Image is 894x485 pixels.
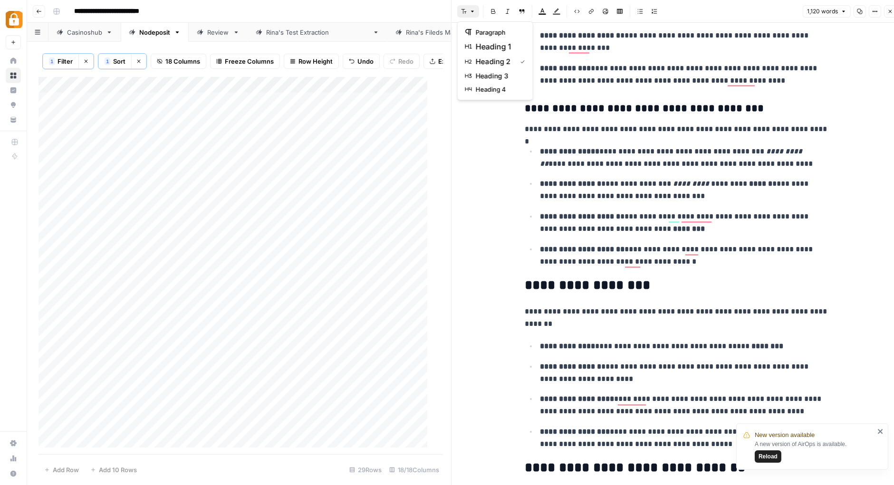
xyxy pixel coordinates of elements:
[121,23,189,42] a: Nodeposit
[759,452,778,461] span: Reload
[807,7,838,16] span: 1,120 words
[165,57,200,66] span: 18 Columns
[384,54,420,69] button: Redo
[50,57,53,65] span: 1
[877,428,884,435] button: close
[58,57,73,66] span: Filter
[423,54,478,69] button: Export CSV
[38,462,85,477] button: Add Row
[53,465,79,475] span: Add Row
[6,8,21,31] button: Workspace: Adzz
[6,451,21,466] a: Usage
[6,436,21,451] a: Settings
[476,41,521,52] span: heading 1
[387,23,539,42] a: [PERSON_NAME]'s Fileds Manual input
[248,23,387,42] a: [PERSON_NAME]'s Test Extraction
[476,56,513,67] span: heading 2
[6,68,21,83] a: Browse
[343,54,380,69] button: Undo
[755,450,781,463] button: Reload
[385,462,443,477] div: 18/18 Columns
[755,440,875,463] div: A new version of AirOps is available.
[99,465,137,475] span: Add 10 Rows
[105,57,110,65] div: 1
[6,466,21,481] button: Help + Support
[106,57,109,65] span: 1
[210,54,280,69] button: Freeze Columns
[476,71,521,81] span: heading 3
[6,97,21,113] a: Opportunities
[803,5,851,18] button: 1,120 words
[48,23,121,42] a: Casinoshub
[49,57,55,65] div: 1
[755,430,815,440] span: New version available
[398,57,413,66] span: Redo
[85,462,143,477] button: Add 10 Rows
[225,57,274,66] span: Freeze Columns
[43,54,78,69] button: 1Filter
[6,83,21,98] a: Insights
[266,28,369,37] div: [PERSON_NAME]'s Test Extraction
[189,23,248,42] a: Review
[284,54,339,69] button: Row Height
[207,28,229,37] div: Review
[298,57,333,66] span: Row Height
[438,57,472,66] span: Export CSV
[98,54,131,69] button: 1Sort
[6,11,23,28] img: Adzz Logo
[151,54,206,69] button: 18 Columns
[357,57,374,66] span: Undo
[346,462,385,477] div: 29 Rows
[139,28,170,37] div: Nodeposit
[113,57,125,66] span: Sort
[476,85,521,94] span: heading 4
[6,53,21,68] a: Home
[6,112,21,127] a: Your Data
[406,28,520,37] div: [PERSON_NAME]'s Fileds Manual input
[476,28,521,37] span: paragraph
[67,28,102,37] div: Casinoshub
